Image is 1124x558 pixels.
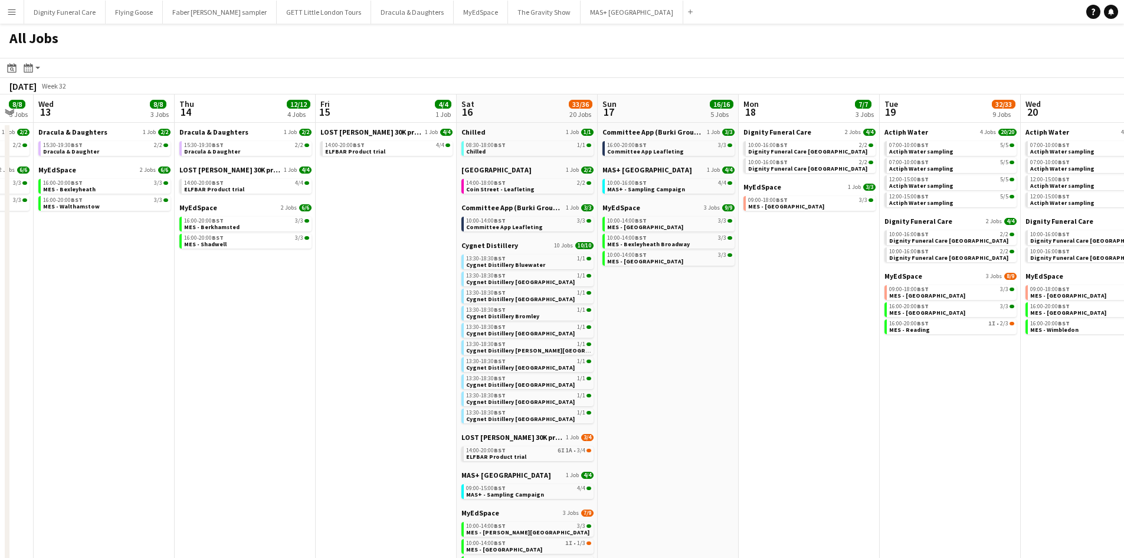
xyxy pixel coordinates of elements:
button: GETT Little London Tours [277,1,371,24]
button: Flying Goose [106,1,163,24]
span: Week 32 [39,81,68,90]
button: MAS+ [GEOGRAPHIC_DATA] [581,1,683,24]
button: Faber [PERSON_NAME] sampler [163,1,277,24]
button: Dracula & Daughters [371,1,454,24]
button: MyEdSpace [454,1,508,24]
button: Dignity Funeral Care [24,1,106,24]
button: The Gravity Show [508,1,581,24]
div: [DATE] [9,80,37,92]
